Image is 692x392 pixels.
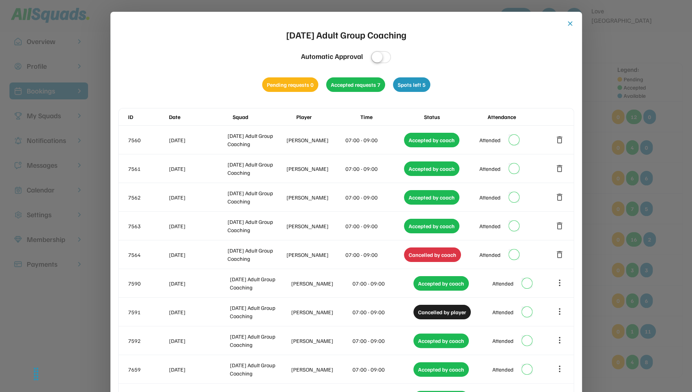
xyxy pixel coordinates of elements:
div: [DATE] [169,251,226,259]
div: [PERSON_NAME] [291,308,351,316]
div: 07:00 - 09:00 [345,193,403,201]
div: Time [360,113,422,121]
div: [DATE] [169,222,226,230]
div: Accepted by coach [413,276,469,291]
button: delete [555,221,564,231]
button: delete [555,164,564,173]
div: [DATE] Adult Group Coaching [230,304,290,320]
div: [DATE] Adult Group Coaching [286,27,406,42]
div: [DATE] Adult Group Coaching [228,132,285,148]
div: Accepted requests 7 [326,77,385,92]
div: Attended [492,337,514,345]
div: Cancelled by player [413,305,471,319]
div: 07:00 - 09:00 [345,222,403,230]
div: Accepted by coach [404,190,459,205]
div: 07:00 - 09:00 [352,279,412,288]
div: Attended [479,165,501,173]
div: [DATE] Adult Group Coaching [230,275,290,291]
div: 07:00 - 09:00 [352,337,412,345]
div: [PERSON_NAME] [286,136,344,144]
div: Accepted by coach [404,161,459,176]
div: 07:00 - 09:00 [352,365,412,374]
div: [DATE] [169,165,226,173]
div: 7592 [128,337,167,345]
div: [DATE] [169,193,226,201]
div: [PERSON_NAME] [291,337,351,345]
div: 07:00 - 09:00 [345,251,403,259]
div: Accepted by coach [413,333,469,348]
div: Attendance [488,113,550,121]
div: [DATE] Adult Group Coaching [228,189,285,205]
div: [DATE] [169,337,229,345]
div: [DATE] Adult Group Coaching [228,246,285,263]
div: 7561 [128,165,167,173]
div: Attended [479,222,501,230]
div: [DATE] Adult Group Coaching [228,218,285,234]
div: [DATE] Adult Group Coaching [230,361,290,377]
div: [DATE] [169,365,229,374]
div: 7563 [128,222,167,230]
div: 7590 [128,279,167,288]
div: Accepted by coach [413,362,469,377]
div: Attended [479,251,501,259]
div: [PERSON_NAME] [291,365,351,374]
div: Pending requests 0 [262,77,318,92]
div: 07:00 - 09:00 [345,165,403,173]
div: Attended [479,136,501,144]
div: [PERSON_NAME] [286,165,344,173]
div: Automatic Approval [301,51,363,62]
div: Attended [492,279,514,288]
div: 07:00 - 09:00 [345,136,403,144]
div: 07:00 - 09:00 [352,308,412,316]
div: 7659 [128,365,167,374]
div: [PERSON_NAME] [286,193,344,201]
div: [DATE] Adult Group Coaching [228,160,285,177]
button: delete [555,135,564,145]
div: Cancelled by coach [404,247,461,262]
div: 7564 [128,251,167,259]
div: Player [296,113,358,121]
div: Attended [492,365,514,374]
div: 7562 [128,193,167,201]
div: [PERSON_NAME] [286,251,344,259]
div: Spots left 5 [393,77,430,92]
button: delete [555,250,564,259]
div: Attended [479,193,501,201]
div: [DATE] [169,136,226,144]
div: Attended [492,308,514,316]
div: [DATE] Adult Group Coaching [230,332,290,349]
div: [DATE] [169,279,229,288]
div: 7591 [128,308,167,316]
div: Accepted by coach [404,133,459,147]
button: delete [555,192,564,202]
div: [DATE] [169,308,229,316]
div: 7560 [128,136,167,144]
div: Status [424,113,486,121]
div: Accepted by coach [404,219,459,233]
button: close [566,20,574,27]
div: [PERSON_NAME] [286,222,344,230]
div: Date [169,113,231,121]
div: ID [128,113,167,121]
div: [PERSON_NAME] [291,279,351,288]
div: Squad [233,113,295,121]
